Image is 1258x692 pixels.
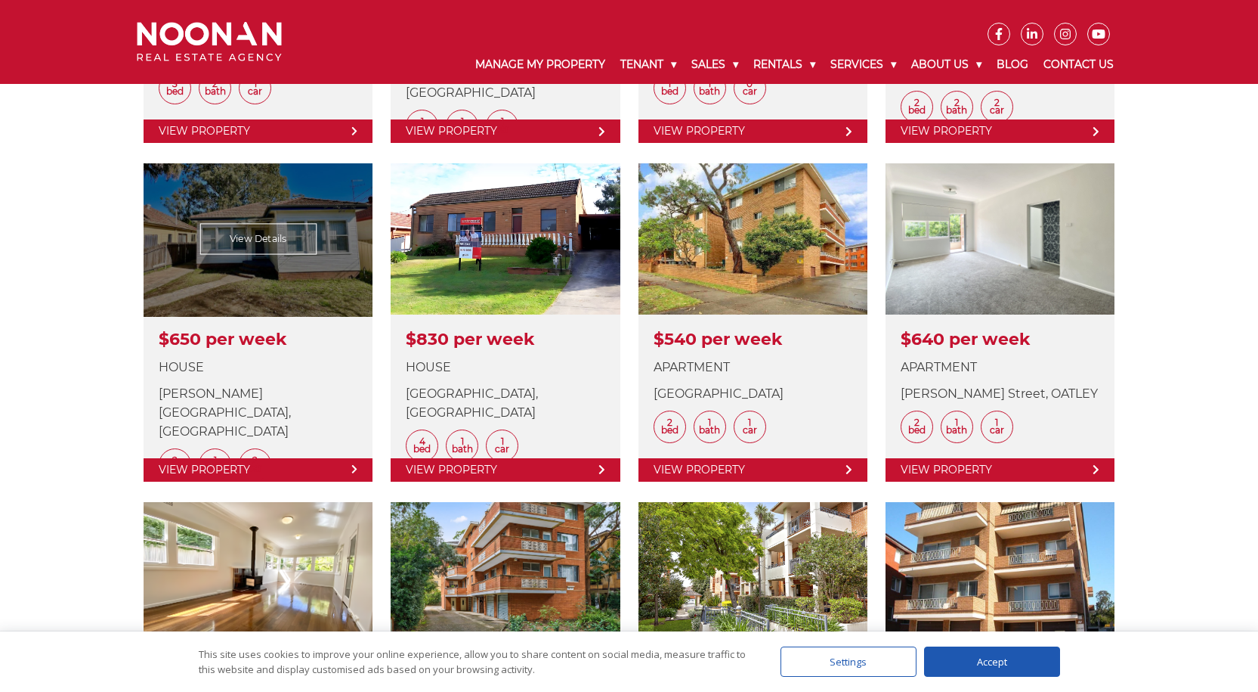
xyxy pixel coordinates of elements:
[746,45,823,84] a: Rentals
[137,22,282,62] img: Noonan Real Estate Agency
[468,45,613,84] a: Manage My Property
[684,45,746,84] a: Sales
[780,647,916,677] div: Settings
[1036,45,1121,84] a: Contact Us
[199,647,750,677] div: This site uses cookies to improve your online experience, allow you to share content on social me...
[823,45,904,84] a: Services
[904,45,989,84] a: About Us
[989,45,1036,84] a: Blog
[924,647,1060,677] div: Accept
[613,45,684,84] a: Tenant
